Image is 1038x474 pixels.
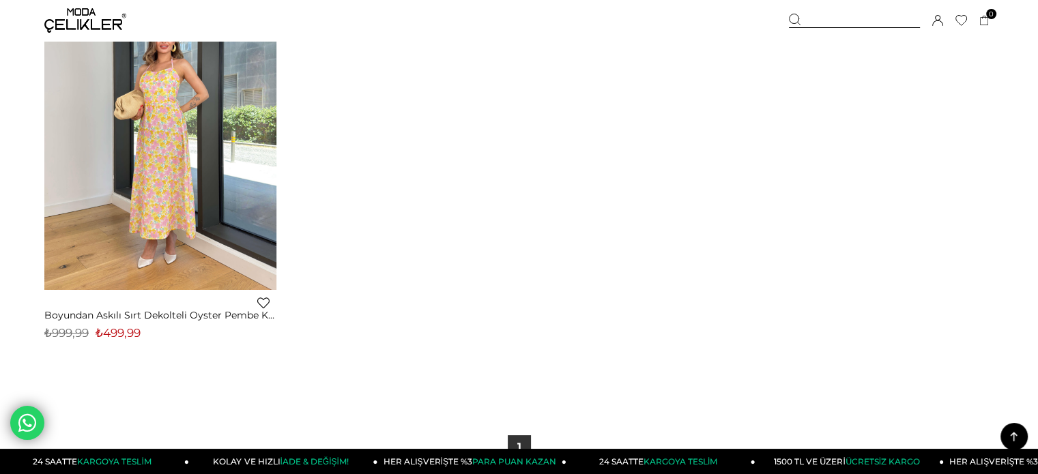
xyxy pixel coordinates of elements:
a: KOLAY VE HIZLIİADE & DEĞİŞİM! [189,449,378,474]
span: PARA PUAN KAZAN [472,456,556,466]
a: Favorilere Ekle [257,297,270,309]
span: 0 [986,9,996,19]
span: ₺499,99 [96,326,141,340]
a: Boyundan Askılı Sırt Dekolteli Oyster Pembe Kadın Çiçekli Elbise 25Y495 [44,309,276,321]
span: ₺999,99 [44,326,89,340]
img: logo [44,8,126,33]
a: HER ALIŞVERİŞTE %3PARA PUAN KAZAN [378,449,567,474]
a: 24 SAATTEKARGOYA TESLİM [566,449,755,474]
span: İADE & DEĞİŞİM! [280,456,348,466]
a: 1500 TL VE ÜZERİÜCRETSİZ KARGO [755,449,945,474]
span: KARGOYA TESLİM [77,456,151,466]
a: 24 SAATTEKARGOYA TESLİM [1,449,190,474]
a: 1 [508,435,531,458]
span: KARGOYA TESLİM [644,456,717,466]
span: ÜCRETSİZ KARGO [846,456,920,466]
a: 0 [979,16,990,26]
